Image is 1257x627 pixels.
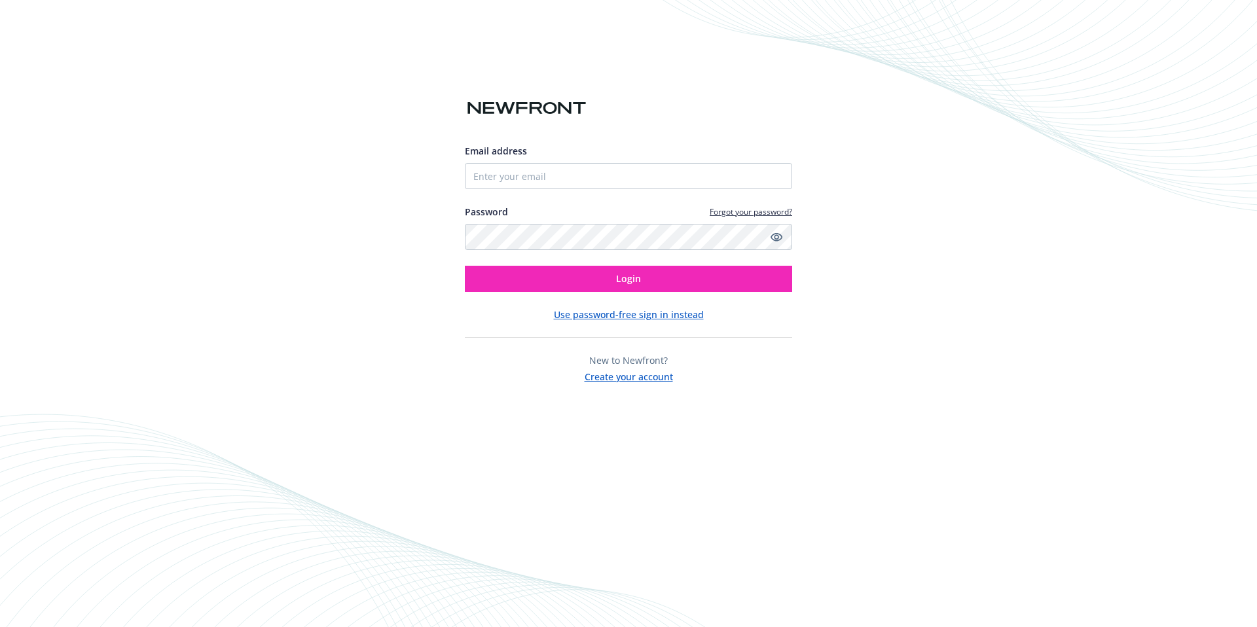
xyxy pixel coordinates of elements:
[465,145,527,157] span: Email address
[465,163,792,189] input: Enter your email
[710,206,792,217] a: Forgot your password?
[769,229,784,245] a: Show password
[465,224,792,250] input: Enter your password
[589,354,668,367] span: New to Newfront?
[554,308,704,321] button: Use password-free sign in instead
[465,205,508,219] label: Password
[585,367,673,384] button: Create your account
[465,266,792,292] button: Login
[616,272,641,285] span: Login
[465,97,589,120] img: Newfront logo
